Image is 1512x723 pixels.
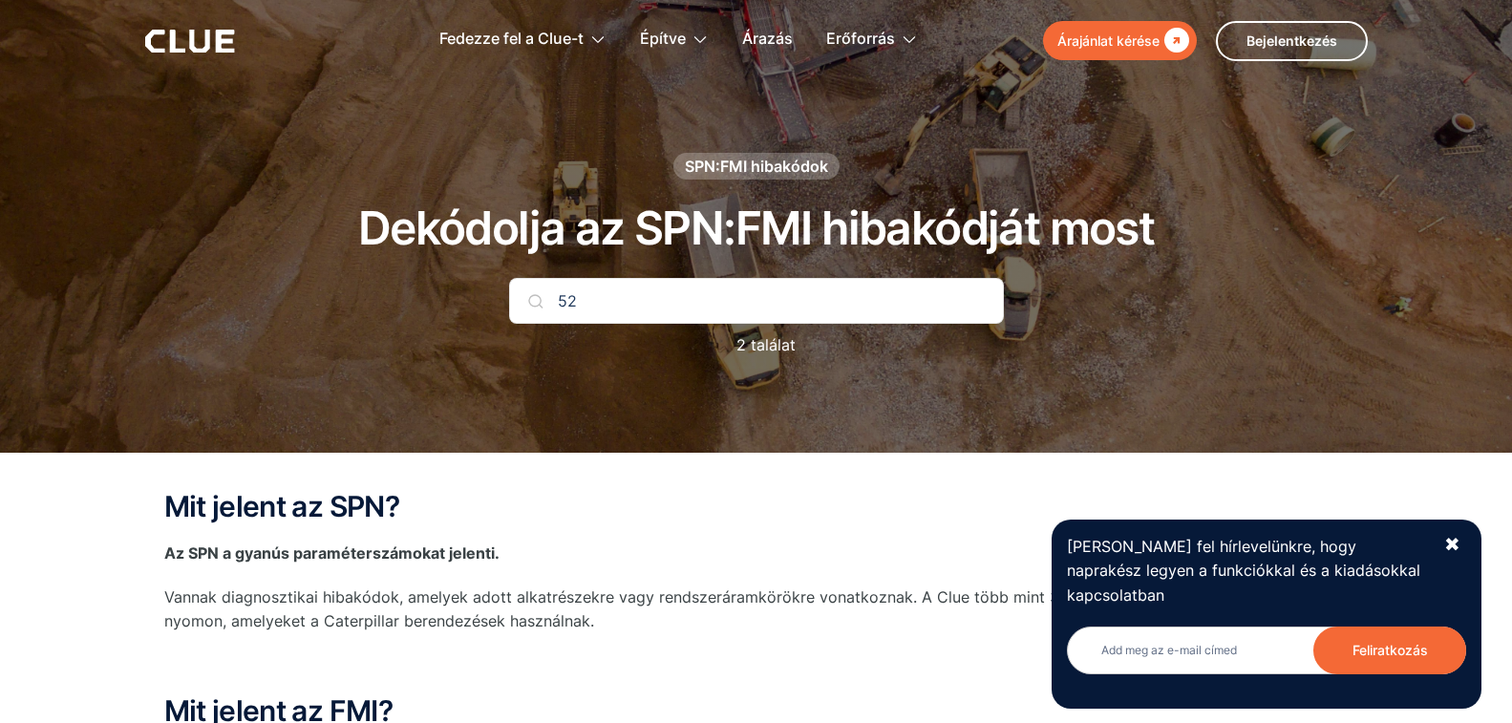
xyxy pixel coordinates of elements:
font: Dekódolja az SPN:FMI hibakódját most [358,200,1154,256]
font: SPN:FMI hibakódok [685,157,828,176]
div: Építve [640,10,709,70]
a: Árajánlat kérése [1043,21,1197,60]
font: Építve [640,29,686,48]
font: Árajánlat kérése [1057,32,1160,49]
font: Az SPN a gyanús paraméterszámokat jelenti. [164,543,500,563]
font: Erőforrás [826,29,895,48]
div: Fedezze fel a Clue-t [439,10,607,70]
a: Árazás [742,10,793,70]
input: Keresd meg a kódodat... [509,278,1004,324]
div: Erőforrás [826,10,918,70]
font: Fedezze fel a Clue-t [439,29,584,48]
font: Árazás [742,29,793,48]
font: Vannak diagnosztikai hibakódok, amelyek adott alkatrészekre vagy rendszeráramkörökre vonatkoznak.... [164,587,1300,630]
font: Bejelentkezés [1246,32,1337,49]
input: Add meg az e-mail címed [1067,627,1466,674]
font:  [1164,28,1189,53]
font: ✖ [1444,533,1460,556]
font: Mit jelent az SPN? [164,489,399,523]
form: Hírlevél [1067,627,1466,693]
input: Feliratkozás [1313,627,1466,674]
font: [PERSON_NAME] fel hírlevelünkre, hogy [1067,537,1356,556]
font: 2 találat [736,335,796,354]
a: Bejelentkezés [1216,21,1368,61]
font: naprakész legyen a funkciókkal és a kiadásokkal kapcsolatban [1067,561,1420,604]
